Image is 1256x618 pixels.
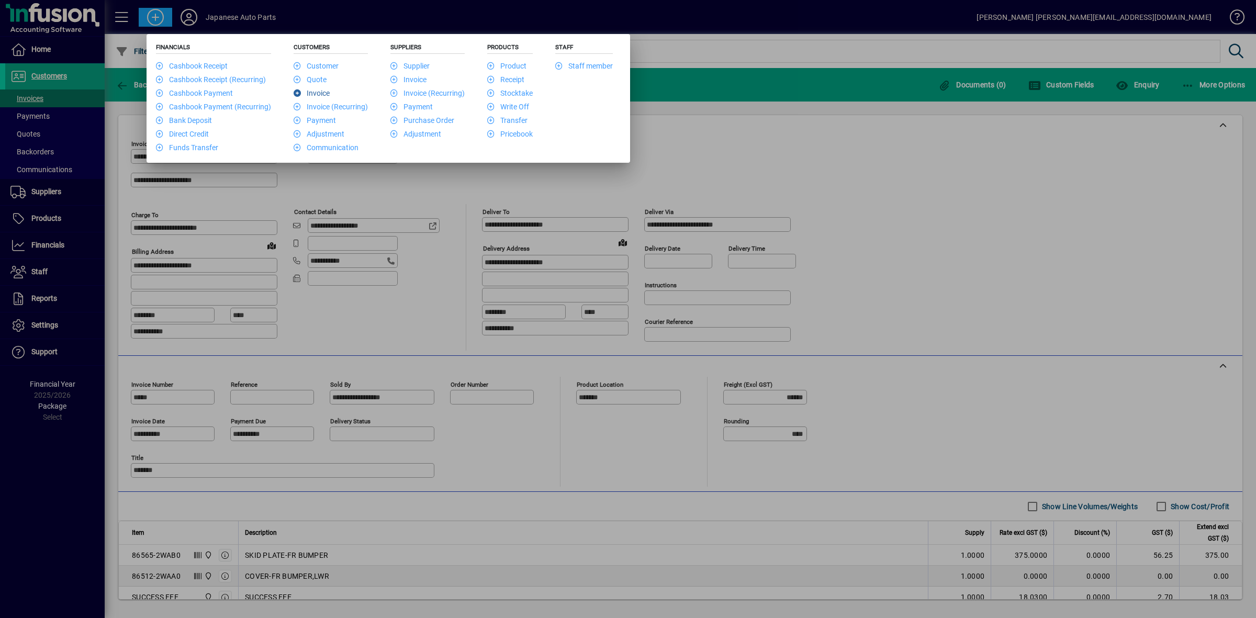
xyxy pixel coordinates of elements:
a: Product [487,62,526,70]
a: Staff member [555,62,613,70]
h5: Products [487,43,533,54]
h5: Suppliers [390,43,465,54]
a: Bank Deposit [156,116,212,125]
a: Write Off [487,103,529,111]
a: Pricebook [487,130,533,138]
a: Transfer [487,116,528,125]
a: Adjustment [294,130,344,138]
a: Cashbook Payment (Recurring) [156,103,271,111]
a: Purchase Order [390,116,454,125]
a: Direct Credit [156,130,209,138]
a: Cashbook Receipt [156,62,228,70]
a: Communication [294,143,358,152]
a: Quote [294,75,327,84]
a: Cashbook Payment [156,89,233,97]
a: Supplier [390,62,430,70]
a: Receipt [487,75,524,84]
a: Invoice [390,75,427,84]
a: Invoice [294,89,330,97]
h5: Customers [294,43,368,54]
a: Adjustment [390,130,441,138]
a: Payment [390,103,433,111]
h5: Staff [555,43,613,54]
a: Funds Transfer [156,143,218,152]
a: Stocktake [487,89,533,97]
h5: Financials [156,43,271,54]
a: Invoice (Recurring) [294,103,368,111]
a: Customer [294,62,339,70]
a: Cashbook Receipt (Recurring) [156,75,266,84]
a: Payment [294,116,336,125]
a: Invoice (Recurring) [390,89,465,97]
